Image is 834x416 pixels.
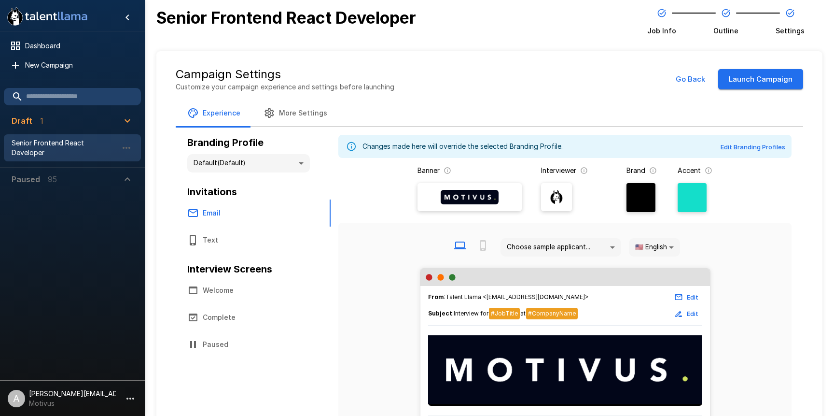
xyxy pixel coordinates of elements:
[176,227,331,254] button: Text
[444,167,451,174] svg: The banner version of your logo. Using your logo will enable customization of brand and accent co...
[176,304,331,331] button: Complete
[428,335,702,404] img: Talent Llama
[671,290,702,305] button: Edit
[500,238,621,257] div: Choose sample applicant...
[776,26,805,36] span: Settings
[454,310,488,317] span: Interview for
[526,308,578,319] span: #CompanyName
[417,166,440,175] p: Banner
[541,166,576,175] p: Interviewer
[176,100,252,127] button: Experience
[670,69,710,89] button: Go Back
[176,200,331,227] button: Email
[176,67,394,82] h5: Campaign Settings
[671,306,702,321] button: Edit
[417,183,522,211] label: Banner Logo
[718,69,803,89] button: Launch Campaign
[441,190,499,204] img: Banner Logo
[678,166,701,175] p: Accent
[176,82,394,92] p: Customize your campaign experience and settings before launching
[713,26,738,36] span: Outline
[489,308,520,319] span: #JobTitle
[176,331,331,358] button: Paused
[176,277,331,304] button: Welcome
[629,238,680,257] div: 🇺🇸 English
[187,137,264,148] b: Branding Profile
[647,26,676,36] span: Job Info
[252,100,339,127] button: More Settings
[362,138,563,155] div: Changes made here will override the selected Branding Profile.
[187,154,310,172] div: Default (Default)
[428,310,452,317] b: Subject
[718,140,788,155] button: Edit Branding Profiles
[428,292,589,302] span: : Talent Llama <[EMAIL_ADDRESS][DOMAIN_NAME]>
[428,308,578,320] span: :
[549,190,564,204] img: llama_clean.png
[705,167,712,174] svg: The primary color for buttons in branded interviews and emails. It should be a color that complem...
[626,166,645,175] p: Brand
[580,167,588,174] svg: The image that will show next to questions in your candidate interviews. It must be square and at...
[156,8,416,28] b: Senior Frontend React Developer
[649,167,657,174] svg: The background color for branded interviews and emails. It should be a color that complements you...
[520,310,526,317] span: at
[428,293,444,301] b: From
